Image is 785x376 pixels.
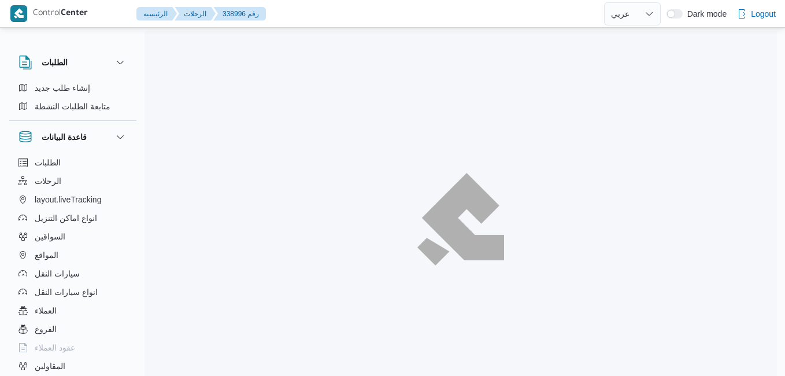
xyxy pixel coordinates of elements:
[14,190,132,209] button: layout.liveTracking
[14,246,132,264] button: المواقع
[14,264,132,283] button: سيارات النقل
[14,172,132,190] button: الرحلات
[35,211,97,225] span: انواع اماكن التنزيل
[14,97,132,116] button: متابعة الطلبات النشطة
[35,359,65,373] span: المقاولين
[18,130,127,144] button: قاعدة البيانات
[18,56,127,69] button: الطلبات
[683,9,727,19] span: Dark mode
[175,7,216,21] button: الرحلات
[35,156,61,169] span: الطلبات
[35,81,90,95] span: إنشاء طلب جديد
[35,230,65,244] span: السواقين
[10,5,27,22] img: X8yXhbKr1z7QwAAAABJRU5ErkJggg==
[35,304,57,318] span: العملاء
[35,174,61,188] span: الرحلات
[14,227,132,246] button: السواقين
[35,285,98,299] span: انواع سيارات النقل
[14,338,132,357] button: عقود العملاء
[35,322,57,336] span: الفروع
[35,248,58,262] span: المواقع
[35,341,75,355] span: عقود العملاء
[35,99,110,113] span: متابعة الطلبات النشطة
[732,2,780,25] button: Logout
[14,301,132,320] button: العملاء
[751,7,776,21] span: Logout
[14,79,132,97] button: إنشاء طلب جديد
[35,267,80,281] span: سيارات النقل
[61,9,88,19] b: Center
[35,193,101,207] span: layout.liveTracking
[14,283,132,301] button: انواع سيارات النقل
[9,79,136,120] div: الطلبات
[136,7,177,21] button: الرئيسيه
[213,7,266,21] button: 338996 رقم
[14,153,132,172] button: الطلبات
[424,180,498,259] img: ILLA Logo
[42,130,87,144] h3: قاعدة البيانات
[14,209,132,227] button: انواع اماكن التنزيل
[14,357,132,375] button: المقاولين
[42,56,68,69] h3: الطلبات
[14,320,132,338] button: الفروع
